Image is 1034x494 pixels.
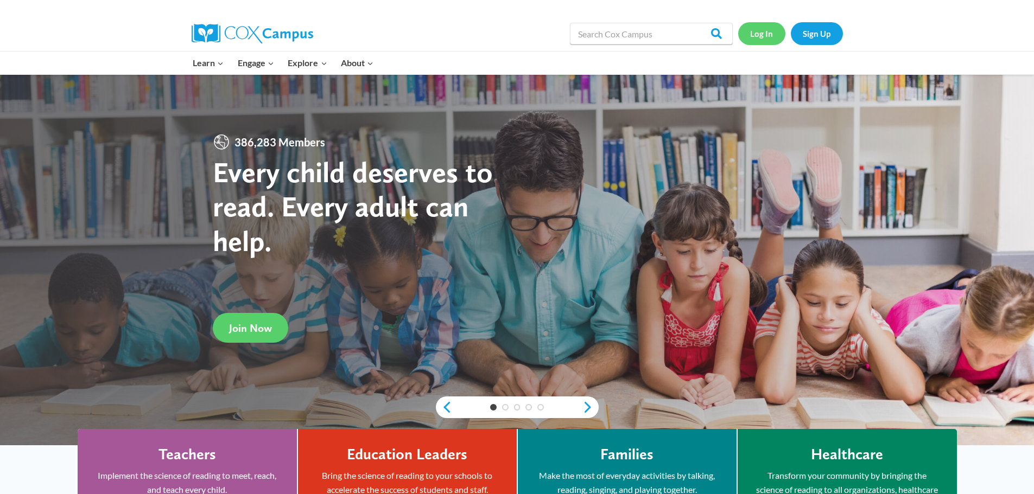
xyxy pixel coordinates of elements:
button: Child menu of Learn [186,52,231,74]
a: Log In [738,22,785,44]
a: 4 [525,404,532,410]
a: previous [436,401,452,414]
h4: Healthcare [811,445,883,464]
a: Join Now [213,313,288,343]
a: 1 [490,404,497,410]
button: Child menu of About [334,52,380,74]
nav: Primary Navigation [186,52,380,74]
h4: Families [600,445,654,464]
span: Join Now [229,322,272,335]
strong: Every child deserves to read. Every adult can help. [213,155,493,258]
a: 5 [537,404,544,410]
div: content slider buttons [436,396,599,418]
a: Sign Up [791,22,843,44]
img: Cox Campus [192,24,313,43]
h4: Teachers [158,445,216,464]
a: 3 [514,404,521,410]
button: Child menu of Explore [281,52,334,74]
h4: Education Leaders [347,445,467,464]
a: 2 [502,404,509,410]
a: next [582,401,599,414]
span: 386,283 Members [230,133,329,151]
button: Child menu of Engage [231,52,281,74]
input: Search Cox Campus [570,23,733,44]
nav: Secondary Navigation [738,22,843,44]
